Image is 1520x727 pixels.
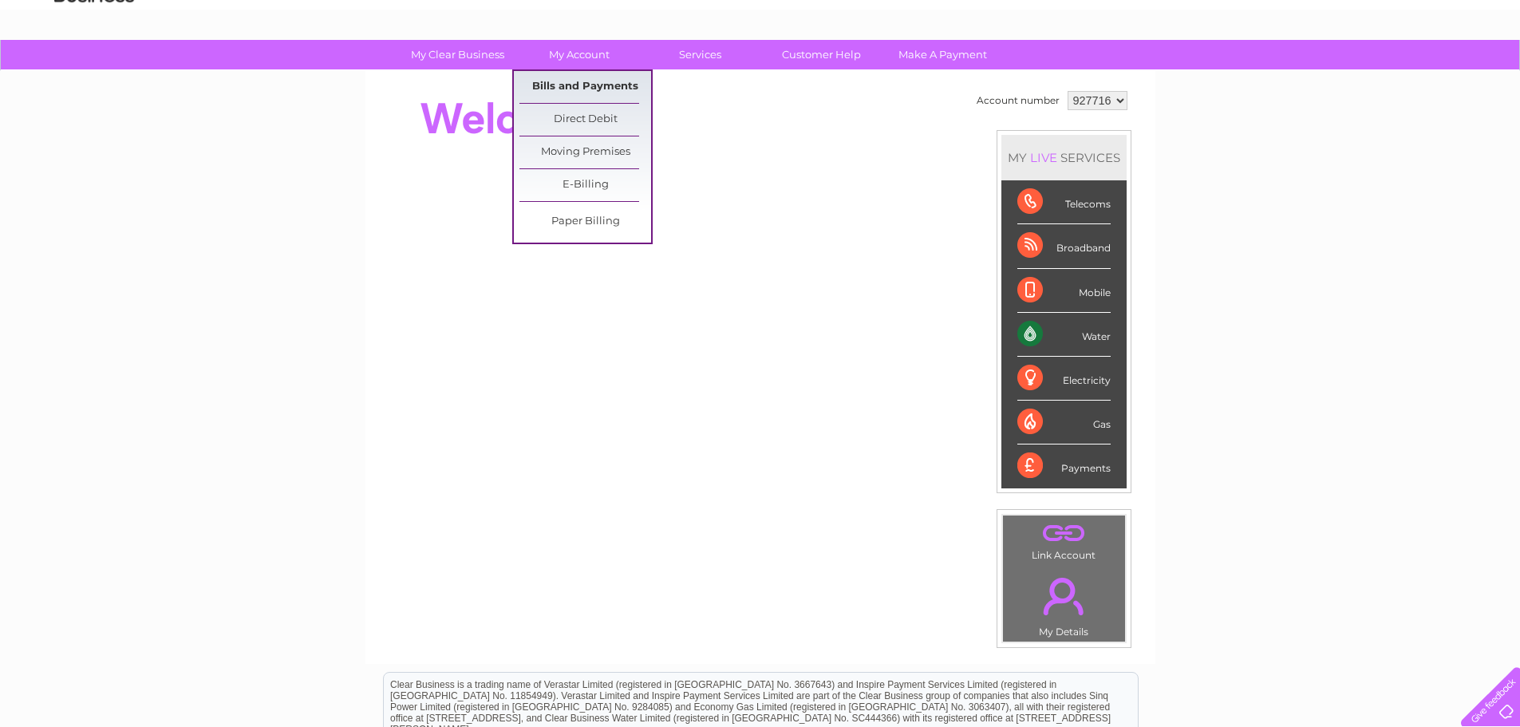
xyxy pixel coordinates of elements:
[1002,564,1126,642] td: My Details
[1219,8,1329,28] a: 0333 014 3131
[1017,357,1111,401] div: Electricity
[392,40,523,69] a: My Clear Business
[1467,68,1505,80] a: Log out
[1381,68,1404,80] a: Blog
[1279,68,1314,80] a: Energy
[1017,180,1111,224] div: Telecoms
[634,40,766,69] a: Services
[1017,313,1111,357] div: Water
[1017,224,1111,268] div: Broadband
[519,104,651,136] a: Direct Debit
[1017,444,1111,488] div: Payments
[1002,515,1126,565] td: Link Account
[519,206,651,238] a: Paper Billing
[877,40,1009,69] a: Make A Payment
[519,71,651,103] a: Bills and Payments
[1007,520,1121,547] a: .
[1239,68,1269,80] a: Water
[1027,150,1060,165] div: LIVE
[1324,68,1372,80] a: Telecoms
[1007,568,1121,624] a: .
[1017,269,1111,313] div: Mobile
[384,9,1138,77] div: Clear Business is a trading name of Verastar Limited (registered in [GEOGRAPHIC_DATA] No. 3667643...
[973,87,1064,114] td: Account number
[53,41,135,90] img: logo.png
[1001,135,1127,180] div: MY SERVICES
[513,40,645,69] a: My Account
[1414,68,1453,80] a: Contact
[519,169,651,201] a: E-Billing
[1017,401,1111,444] div: Gas
[519,136,651,168] a: Moving Premises
[756,40,887,69] a: Customer Help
